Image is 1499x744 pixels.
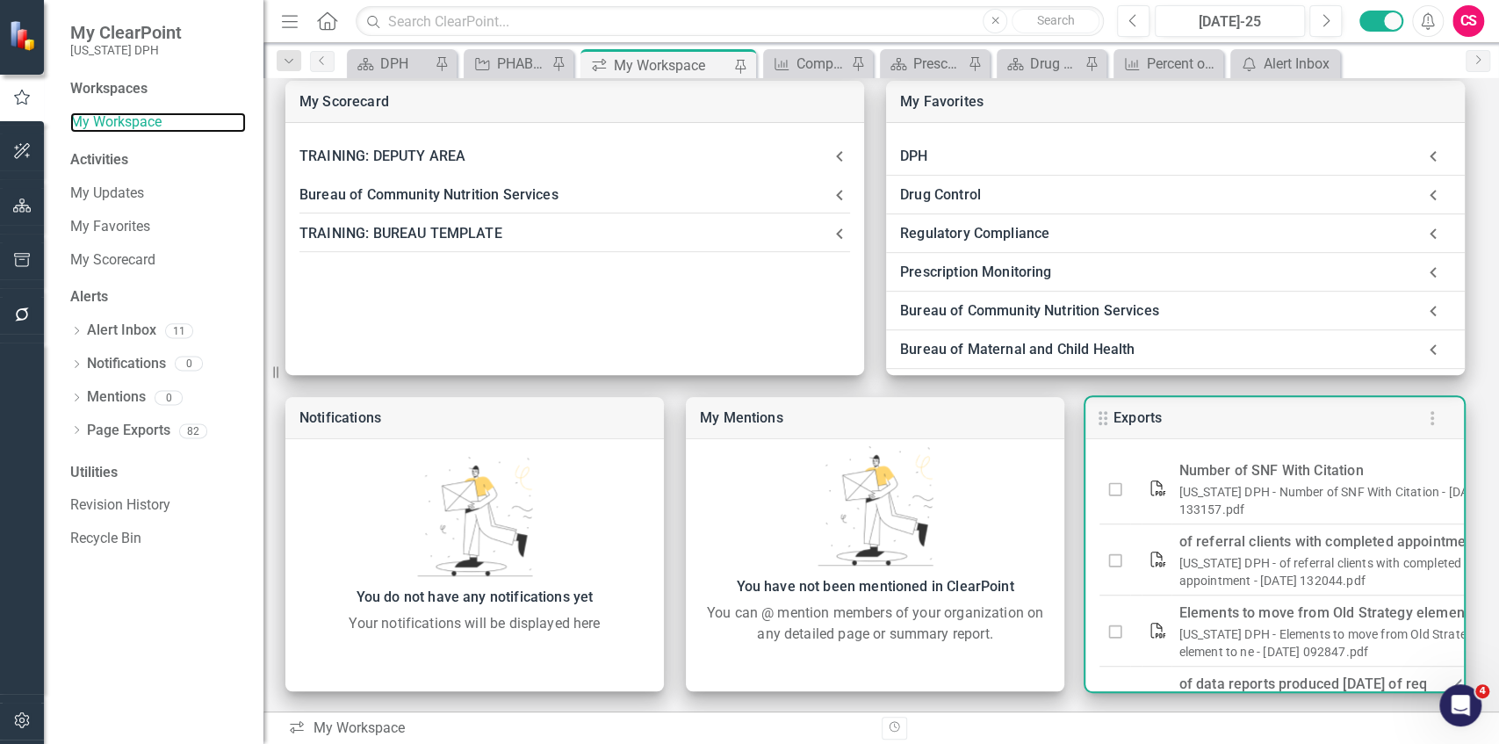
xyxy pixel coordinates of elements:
a: PHAB Re-accreditation Readiness Assessment [468,53,547,75]
a: My Updates [70,184,246,204]
iframe: Intercom live chat [1439,684,1481,726]
div: Regulatory Compliance [900,221,1416,246]
span: 4 [1475,684,1489,698]
div: Bureau of Community Nutrition Services [886,292,1465,330]
input: Search ClearPoint... [356,6,1104,37]
div: 0 [175,357,203,372]
img: ClearPoint Strategy [9,20,40,51]
a: Revision History [70,495,246,516]
div: Activities [70,150,246,170]
div: TRAINING: DEPUTY AREA [285,137,864,176]
div: TRAINING: DEPUTY AREA [299,144,829,169]
div: Drug Control [900,183,1416,207]
div: Prescription Monitoring [913,53,963,75]
div: TRAINING: BUREAU TEMPLATE [299,221,829,246]
div: Your notifications will be displayed here [294,613,655,634]
a: Compliance and Monitoring [768,53,847,75]
div: Compliance and Monitoring [796,53,847,75]
a: Mentions [87,387,146,408]
span: My ClearPoint [70,22,182,43]
div: You have not been mentioned in ClearPoint [695,574,1056,599]
div: DPH [886,137,1465,176]
div: Alert Inbox [1264,53,1336,75]
a: DPH [351,53,430,75]
div: [DATE]-25 [1161,11,1299,33]
a: Drug Control [1001,53,1080,75]
div: Drug Control [886,176,1465,214]
a: Alert Inbox [87,321,156,341]
div: Bureau of Maternal and Child Health [900,337,1416,362]
div: 82 [179,423,207,438]
div: DPH [380,53,430,75]
div: You do not have any notifications yet [294,585,655,610]
a: Exports [1113,409,1162,426]
div: Bureau of Community Nutrition Services [299,183,829,207]
div: You can @ mention members of your organization on any detailed page or summary report. [695,603,1056,645]
div: 0 [155,390,183,405]
div: DPH [900,144,1416,169]
div: My Workspace [614,54,730,76]
button: Search [1012,9,1099,33]
div: Workspaces [70,79,148,99]
a: Notifications [299,409,381,426]
div: Regulatory Compliance [886,214,1465,253]
div: My Workspace [288,719,868,739]
a: My Favorites [70,217,246,237]
a: [US_STATE] DPH - Number of SNF With Citation - [DATE] 133157.pdf [1178,485,1485,516]
a: Notifications [87,354,166,374]
a: [US_STATE] DPH - of referral clients with completed appointment - [DATE] 132044.pdf [1178,556,1461,588]
a: Recycle Bin [70,529,246,549]
span: Search [1037,13,1075,27]
div: Bureau of Community Nutrition Services [900,299,1416,323]
a: My Workspace [70,112,246,133]
a: Prescription Monitoring [884,53,963,75]
a: [US_STATE] DPH - Elements to move from Old Strategy element to ne - [DATE] 092847.pdf [1178,627,1480,659]
a: My Scorecard [299,93,389,110]
a: Page Exports [87,421,170,441]
div: Prescription Monitoring [900,260,1416,285]
div: 11 [165,323,193,338]
div: Bureau of Community Nutrition Services [285,176,864,214]
a: My Favorites [900,93,984,110]
a: My Scorecard [70,250,246,271]
div: Alerts [70,287,246,307]
a: My Mentions [700,409,783,426]
button: CS [1452,5,1484,37]
small: [US_STATE] DPH [70,43,182,57]
div: Bureau of Maternal and Child Health [886,330,1465,369]
div: TRAINING: BUREAU TEMPLATE [285,214,864,253]
a: Alert Inbox [1235,53,1336,75]
button: [DATE]-25 [1155,5,1305,37]
div: PHAB Re-accreditation Readiness Assessment [497,53,547,75]
a: Percent of Appointments Kept in [PERSON_NAME][GEOGRAPHIC_DATA] [1118,53,1219,75]
div: Prescription Monitoring [886,253,1465,292]
div: Drug Control [1030,53,1080,75]
div: Percent of Appointments Kept in [PERSON_NAME][GEOGRAPHIC_DATA] [1147,53,1219,75]
div: Utilities [70,463,246,483]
